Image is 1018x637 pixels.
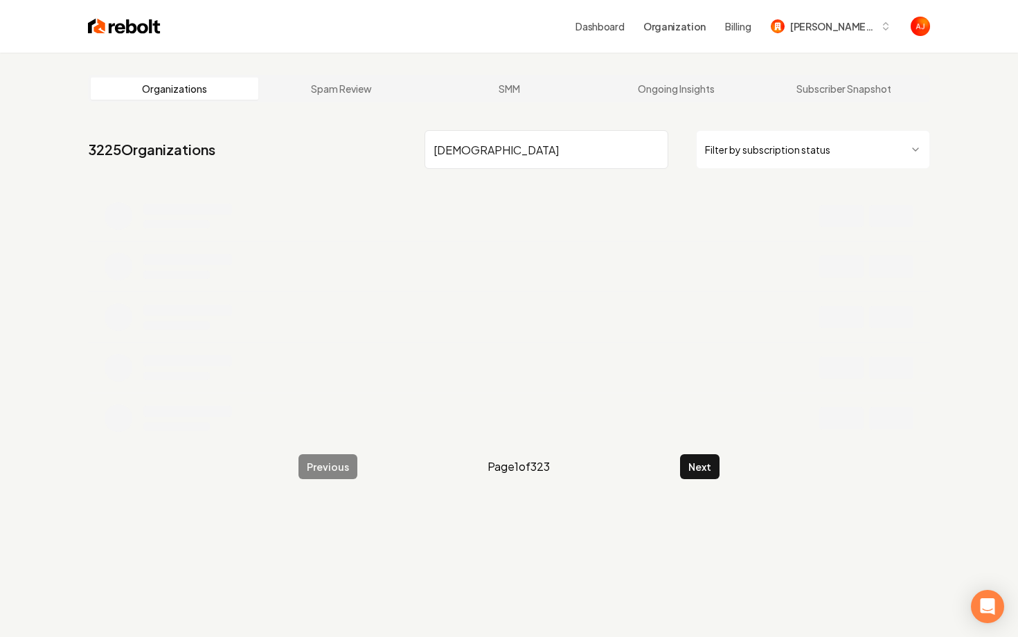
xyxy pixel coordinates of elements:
[790,19,875,34] span: [PERSON_NAME] Custom Builds
[725,19,751,33] button: Billing
[911,17,930,36] img: Austin Jellison
[88,17,161,36] img: Rebolt Logo
[91,78,258,100] a: Organizations
[680,454,720,479] button: Next
[771,19,785,33] img: Berg Custom Builds
[425,78,593,100] a: SMM
[635,14,714,39] button: Organization
[488,458,550,475] span: Page 1 of 323
[425,130,668,169] input: Search by name or ID
[593,78,760,100] a: Ongoing Insights
[911,17,930,36] button: Open user button
[258,78,426,100] a: Spam Review
[760,78,927,100] a: Subscriber Snapshot
[88,140,215,159] a: 3225Organizations
[971,590,1004,623] div: Open Intercom Messenger
[575,19,624,33] a: Dashboard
